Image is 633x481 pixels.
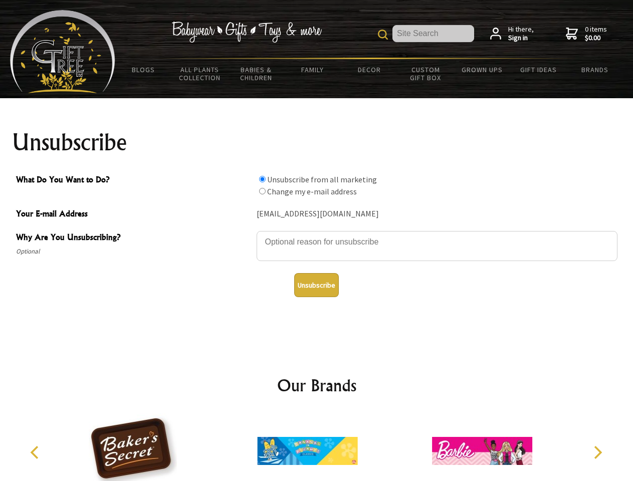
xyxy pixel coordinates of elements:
a: Custom Gift Box [397,59,454,88]
button: Previous [25,441,47,463]
input: What Do You Want to Do? [259,188,266,194]
label: Unsubscribe from all marketing [267,174,377,184]
div: [EMAIL_ADDRESS][DOMAIN_NAME] [257,206,617,222]
button: Next [586,441,608,463]
span: What Do You Want to Do? [16,173,252,188]
input: What Do You Want to Do? [259,176,266,182]
input: Site Search [392,25,474,42]
a: Grown Ups [454,59,510,80]
textarea: Why Are You Unsubscribing? [257,231,617,261]
a: All Plants Collection [172,59,229,88]
strong: $0.00 [585,34,607,43]
a: Decor [341,59,397,80]
span: Your E-mail Address [16,207,252,222]
a: Babies & Children [228,59,285,88]
label: Change my e-mail address [267,186,357,196]
button: Unsubscribe [294,273,339,297]
h2: Our Brands [20,373,613,397]
a: 0 items$0.00 [566,25,607,43]
a: Brands [567,59,623,80]
img: Babywear - Gifts - Toys & more [171,22,322,43]
strong: Sign in [508,34,534,43]
a: Family [285,59,341,80]
a: Gift Ideas [510,59,567,80]
span: 0 items [585,25,607,43]
span: Optional [16,246,252,258]
a: BLOGS [115,59,172,80]
span: Hi there, [508,25,534,43]
a: Hi there,Sign in [490,25,534,43]
h1: Unsubscribe [12,130,621,154]
span: Why Are You Unsubscribing? [16,231,252,246]
img: product search [378,30,388,40]
img: Babyware - Gifts - Toys and more... [10,10,115,93]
